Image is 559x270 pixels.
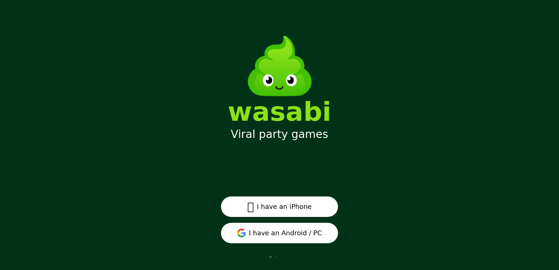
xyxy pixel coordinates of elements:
[228,98,331,125] div: wasabi
[269,256,290,263] a: Privacy
[221,223,338,243] button: I have an Android / PC
[221,196,338,217] button: I have an iPhone
[231,128,328,141] div: Viral party games
[247,200,254,213] span: 
[239,25,321,107] img: Wasabi Mascot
